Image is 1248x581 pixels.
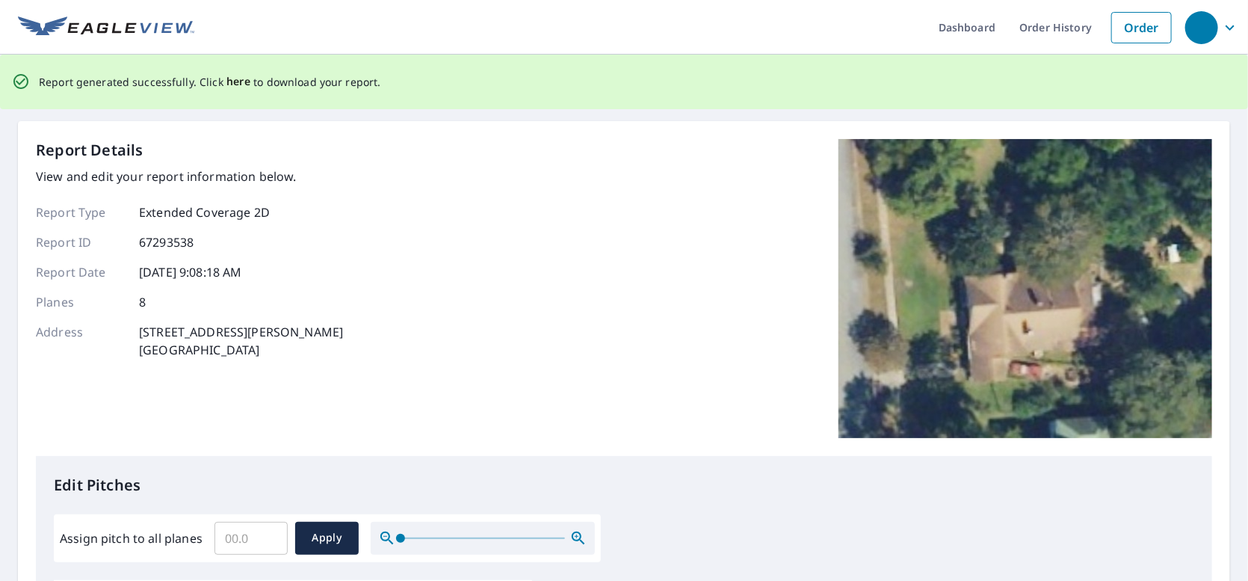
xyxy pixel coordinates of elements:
p: Report ID [36,233,126,251]
img: EV Logo [18,16,194,39]
p: Report Type [36,203,126,221]
img: Top image [838,139,1212,438]
p: Report Date [36,263,126,281]
p: Report generated successfully. Click to download your report. [39,73,381,91]
p: 8 [139,293,146,311]
p: [DATE] 9:08:18 AM [139,263,242,281]
p: Report Details [36,139,143,162]
label: Assign pitch to all planes [60,529,203,547]
button: here [226,73,251,91]
p: 67293538 [139,233,194,251]
span: Apply [307,529,347,547]
p: Address [36,323,126,359]
p: Extended Coverage 2D [139,203,270,221]
button: Apply [295,522,359,555]
p: Planes [36,293,126,311]
p: [STREET_ADDRESS][PERSON_NAME] [GEOGRAPHIC_DATA] [139,323,343,359]
p: View and edit your report information below. [36,167,343,185]
p: Edit Pitches [54,474,1194,497]
a: Order [1111,12,1172,43]
input: 00.0 [214,517,288,559]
